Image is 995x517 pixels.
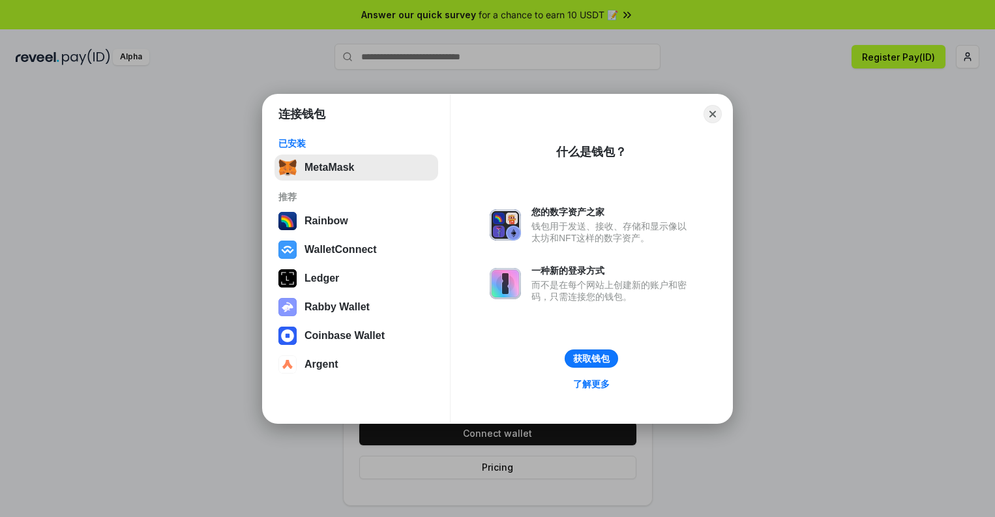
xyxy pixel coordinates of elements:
img: svg+xml,%3Csvg%20width%3D%2228%22%20height%3D%2228%22%20viewBox%3D%220%200%2028%2028%22%20fill%3D... [278,241,297,259]
div: 了解更多 [573,378,610,390]
div: 已安装 [278,138,434,149]
img: svg+xml,%3Csvg%20fill%3D%22none%22%20height%3D%2233%22%20viewBox%3D%220%200%2035%2033%22%20width%... [278,158,297,177]
div: 获取钱包 [573,353,610,364]
div: 钱包用于发送、接收、存储和显示像以太坊和NFT这样的数字资产。 [531,220,693,244]
button: Rabby Wallet [275,294,438,320]
div: WalletConnect [304,244,377,256]
img: svg+xml,%3Csvg%20width%3D%2228%22%20height%3D%2228%22%20viewBox%3D%220%200%2028%2028%22%20fill%3D... [278,355,297,374]
div: Rainbow [304,215,348,227]
button: 获取钱包 [565,349,618,368]
div: Argent [304,359,338,370]
div: MetaMask [304,162,354,173]
img: svg+xml,%3Csvg%20width%3D%22120%22%20height%3D%22120%22%20viewBox%3D%220%200%20120%20120%22%20fil... [278,212,297,230]
div: 推荐 [278,191,434,203]
img: svg+xml,%3Csvg%20xmlns%3D%22http%3A%2F%2Fwww.w3.org%2F2000%2Fsvg%22%20fill%3D%22none%22%20viewBox... [278,298,297,316]
div: Coinbase Wallet [304,330,385,342]
div: Rabby Wallet [304,301,370,313]
button: MetaMask [275,155,438,181]
button: WalletConnect [275,237,438,263]
img: svg+xml,%3Csvg%20xmlns%3D%22http%3A%2F%2Fwww.w3.org%2F2000%2Fsvg%22%20fill%3D%22none%22%20viewBox... [490,209,521,241]
div: 什么是钱包？ [556,144,627,160]
div: 而不是在每个网站上创建新的账户和密码，只需连接您的钱包。 [531,279,693,303]
button: Ledger [275,265,438,291]
img: svg+xml,%3Csvg%20xmlns%3D%22http%3A%2F%2Fwww.w3.org%2F2000%2Fsvg%22%20width%3D%2228%22%20height%3... [278,269,297,288]
button: Close [704,105,722,123]
button: Coinbase Wallet [275,323,438,349]
a: 了解更多 [565,376,617,392]
div: 您的数字资产之家 [531,206,693,218]
img: svg+xml,%3Csvg%20xmlns%3D%22http%3A%2F%2Fwww.w3.org%2F2000%2Fsvg%22%20fill%3D%22none%22%20viewBox... [490,268,521,299]
div: Ledger [304,273,339,284]
div: 一种新的登录方式 [531,265,693,276]
img: svg+xml,%3Csvg%20width%3D%2228%22%20height%3D%2228%22%20viewBox%3D%220%200%2028%2028%22%20fill%3D... [278,327,297,345]
h1: 连接钱包 [278,106,325,122]
button: Argent [275,351,438,377]
button: Rainbow [275,208,438,234]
